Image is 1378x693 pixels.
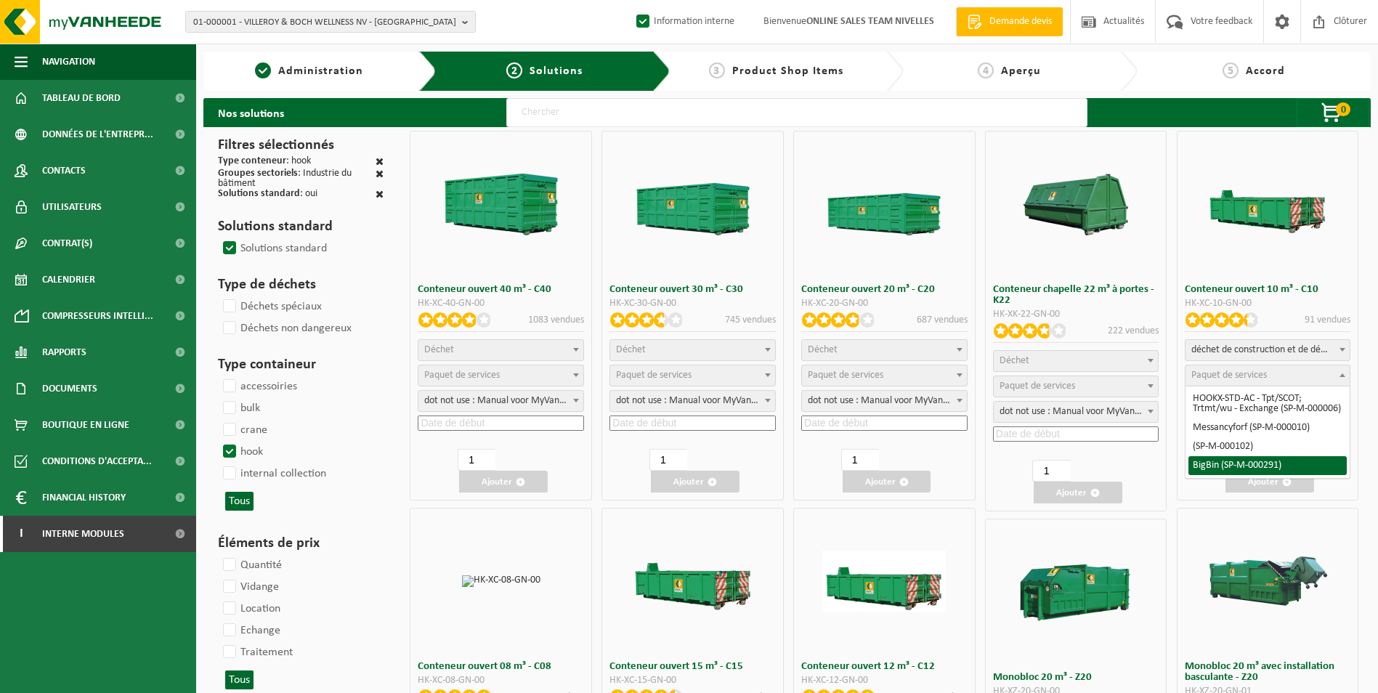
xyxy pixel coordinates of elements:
span: Accord [1246,65,1285,77]
p: 745 vendues [725,312,776,328]
a: Demande devis [956,7,1063,36]
li: HOOKX-STD-AC - Tpt/SCOT; Trtmt/wu - Exchange (SP-M-000006) [1188,389,1347,418]
span: Déchet [616,344,646,355]
input: 1 [458,449,495,471]
span: dot not use : Manual voor MyVanheede [610,391,775,411]
p: 687 vendues [917,312,968,328]
p: 1083 vendues [528,312,584,328]
div: : Industrie du bâtiment [218,169,376,189]
span: I [15,516,28,552]
span: 3 [709,62,725,78]
span: Navigation [42,44,95,80]
label: hook [220,441,263,463]
div: : oui [218,189,317,201]
h3: Type containeur [218,354,384,376]
span: 4 [978,62,994,78]
span: 01-000001 - VILLEROY & BOCH WELLNESS NV - [GEOGRAPHIC_DATA] [193,12,456,33]
h3: Conteneur ouvert 15 m³ - C15 [609,661,776,672]
span: Compresseurs intelli... [42,298,153,334]
input: 1 [649,449,687,471]
label: Vidange [220,576,279,598]
input: 1 [1032,460,1070,482]
img: HK-XC-12-GN-00 [822,551,946,612]
button: Tous [225,492,254,511]
span: Conditions d'accepta... [42,443,152,479]
img: HK-XC-30-GN-00 [631,174,755,235]
span: Paquet de services [808,370,883,381]
button: Ajouter [843,471,931,493]
label: Echange [220,620,280,641]
h3: Monobloc 20 m³ - Z20 [993,672,1159,683]
span: Paquet de services [424,370,500,381]
span: Product Shop Items [732,65,843,77]
span: déchet de construction et de démolition mélangé (inerte et non inerte) [1186,340,1350,360]
button: Ajouter [1034,482,1122,503]
button: Tous [225,670,254,689]
button: 01-000001 - VILLEROY & BOCH WELLNESS NV - [GEOGRAPHIC_DATA] [185,11,476,33]
h3: Conteneur ouvert 08 m³ - C08 [418,661,584,672]
span: dot not use : Manual voor MyVanheede [418,391,583,411]
label: Quantité [220,554,282,576]
input: Date de début [993,426,1159,442]
input: Chercher [506,98,1087,127]
h3: Conteneur ouvert 40 m³ - C40 [418,284,584,295]
img: HK-XC-40-GN-00 [439,174,563,235]
img: HK-XZ-20-GN-00 [1014,530,1138,654]
img: HK-XC-08-GN-00 [462,575,540,587]
h3: Solutions standard [218,216,384,238]
span: Administration [278,65,363,77]
h3: Filtres sélectionnés [218,134,384,156]
span: Déchet [808,344,838,355]
label: Déchets non dangereux [220,317,352,339]
span: Groupes sectoriels [218,168,298,179]
li: (SP-M-000102) [1188,437,1347,456]
div: HK-XC-40-GN-00 [418,299,584,309]
span: 1 [255,62,271,78]
input: 1 [841,449,879,471]
a: 4Aperçu [911,62,1108,80]
span: Boutique en ligne [42,407,129,443]
input: Date de début [609,416,776,431]
strong: ONLINE SALES TEAM NIVELLES [806,16,934,27]
button: Ajouter [1225,471,1314,493]
div: HK-XC-30-GN-00 [609,299,776,309]
span: dot not use : Manual voor MyVanheede [994,402,1159,422]
h3: Conteneur ouvert 12 m³ - C12 [801,661,968,672]
a: 3Product Shop Items [678,62,875,80]
li: BigBin (SP-M-000291) [1188,456,1347,475]
span: Documents [42,370,97,407]
span: Paquet de services [1000,381,1075,392]
label: bulk [220,397,260,419]
span: Financial History [42,479,126,516]
span: déchet de construction et de démolition mélangé (inerte et non inerte) [1185,339,1351,361]
input: Date de début [418,416,584,431]
span: Déchet [424,344,454,355]
h3: Conteneur ouvert 30 m³ - C30 [609,284,776,295]
input: Date de début [801,416,968,431]
h3: Éléments de prix [218,532,384,554]
span: dot not use : Manual voor MyVanheede [609,390,776,412]
span: Rapports [42,334,86,370]
span: Interne modules [42,516,124,552]
div: : hook [218,156,311,169]
img: HK-XK-22-GN-00 [1014,174,1138,235]
label: Déchets spéciaux [220,296,322,317]
label: internal collection [220,463,326,485]
h2: Nos solutions [203,98,299,127]
h3: Conteneur chapelle 22 m³ à portes - K22 [993,284,1159,306]
span: Calendrier [42,262,95,298]
li: Messancyforf (SP-M-000010) [1188,418,1347,437]
label: Solutions standard [220,238,327,259]
a: 5Accord [1145,62,1363,80]
h3: Conteneur ouvert 20 m³ - C20 [801,284,968,295]
label: Information interne [633,11,734,33]
p: 91 vendues [1305,312,1350,328]
span: Paquet de services [616,370,692,381]
span: Paquet de services [1191,370,1267,381]
span: Contacts [42,153,86,189]
span: Type conteneur [218,155,286,166]
p: 222 vendues [1108,323,1159,339]
span: dot not use : Manual voor MyVanheede [801,390,968,412]
span: Contrat(s) [42,225,92,262]
button: Ajouter [651,471,739,493]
